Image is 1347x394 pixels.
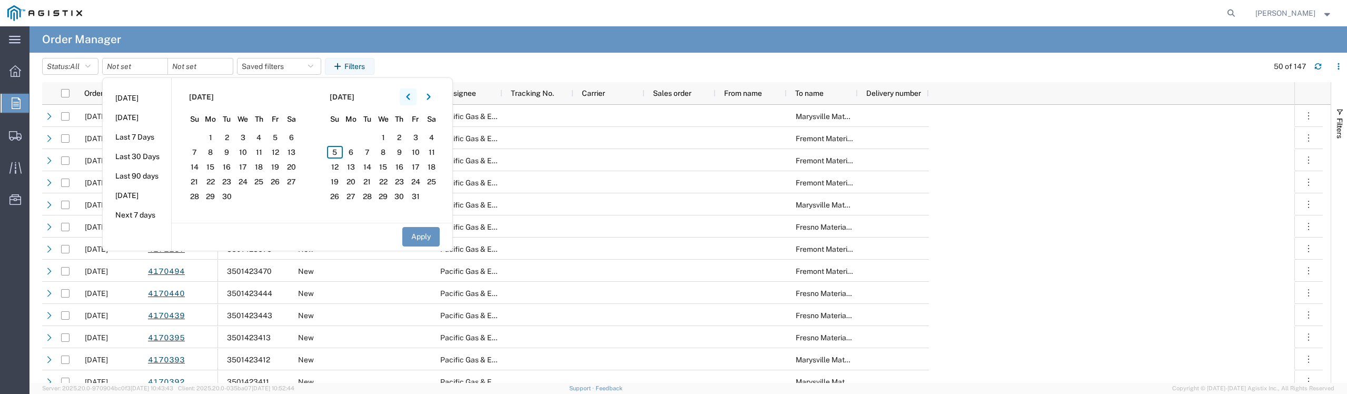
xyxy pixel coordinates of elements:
span: 29 [203,190,219,203]
a: 4170494 [147,262,185,281]
button: Apply [402,227,440,247]
span: Fresno Materials Receiving [796,289,887,298]
span: 20 [343,175,359,188]
span: 2 [391,131,408,144]
span: Th [391,114,408,125]
span: New [298,289,314,298]
a: 4170440 [147,284,185,303]
span: [DATE] [189,92,214,103]
span: 09/30/2025 [85,201,108,209]
span: Consignee [440,89,476,97]
span: We [375,114,391,125]
span: New [298,333,314,342]
a: 4170393 [147,351,185,369]
span: 21 [359,175,375,188]
span: Fr [267,114,283,125]
span: Tu [359,114,375,125]
span: 18 [251,161,268,173]
span: Pacific Gas & Electric Company [440,289,547,298]
span: 3501423443 [227,311,272,320]
span: Th [251,114,268,125]
span: 17 [408,161,424,173]
span: Filters [1335,118,1344,139]
span: 30 [391,190,408,203]
span: Copyright © [DATE]-[DATE] Agistix Inc., All Rights Reserved [1172,384,1334,393]
button: [PERSON_NAME] [1255,7,1333,19]
li: Next 7 days [103,205,171,225]
span: Betty Ortiz [1255,7,1315,19]
span: Marysville Materials Receiving [796,112,898,121]
span: New [298,267,314,275]
span: Pacific Gas & Electric Company [440,311,547,320]
span: 24 [408,175,424,188]
span: Mo [203,114,219,125]
span: 10/02/2025 [85,179,108,187]
span: 22 [203,175,219,188]
h4: Order Manager [42,26,121,53]
span: 1 [203,131,219,144]
li: [DATE] [103,88,171,108]
span: Fremont Materials Receiving [796,134,892,143]
span: 6 [283,131,300,144]
span: Fresno Materials Receiving [796,311,887,320]
li: Last 30 Days [103,147,171,166]
span: 3501423413 [227,333,271,342]
span: All [70,62,80,71]
span: 4 [251,131,268,144]
span: We [235,114,251,125]
span: Fremont Materials Receiving [796,179,892,187]
span: 29 [375,190,391,203]
span: Server: 2025.20.0-970904bc0f3 [42,385,173,391]
span: 3501423412 [227,356,270,364]
span: 15 [203,161,219,173]
button: Filters [325,58,374,75]
span: Pacific Gas & Electric Company [440,245,547,253]
span: New [298,356,314,364]
span: 11 [251,146,268,159]
span: 09/30/2025 [85,245,108,253]
span: 5 [267,131,283,144]
span: Pacific Gas & Electric Company [440,134,547,143]
span: Sales order [653,89,691,97]
span: 17 [235,161,251,173]
span: 09/29/2025 [85,311,108,320]
span: 12 [327,161,343,173]
span: 3 [235,131,251,144]
span: Pacific Gas & Electric Company [440,201,547,209]
li: Last 7 Days [103,127,171,147]
span: New [298,311,314,320]
span: 12 [267,146,283,159]
span: 9 [219,146,235,159]
span: 27 [283,175,300,188]
span: 16 [219,161,235,173]
input: Not set [168,58,233,74]
button: Saved filters [237,58,321,75]
a: 4170395 [147,329,185,347]
span: Pacific Gas & Electric Company [440,223,547,231]
span: 25 [423,175,440,188]
span: 13 [343,161,359,173]
span: 30 [219,190,235,203]
span: Tracking No. [511,89,554,97]
span: 28 [186,190,203,203]
span: 3 [408,131,424,144]
div: 50 of 147 [1274,61,1306,72]
span: Pacific Gas & Electric Company [440,112,547,121]
span: Pacific Gas & Electric Company [440,378,547,386]
span: Fr [408,114,424,125]
span: 09/30/2025 [85,223,108,231]
span: Tu [219,114,235,125]
span: 10 [235,146,251,159]
span: Client: 2025.20.0-035ba07 [178,385,294,391]
span: 3501423470 [227,267,272,275]
span: 24 [235,175,251,188]
span: From name [724,89,762,97]
span: To name [795,89,824,97]
span: 22 [375,175,391,188]
span: 3501423444 [227,289,272,298]
span: 18 [423,161,440,173]
span: 7 [359,146,375,159]
span: 7 [186,146,203,159]
span: Marysville Materials Receiving [796,378,898,386]
span: 26 [327,190,343,203]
